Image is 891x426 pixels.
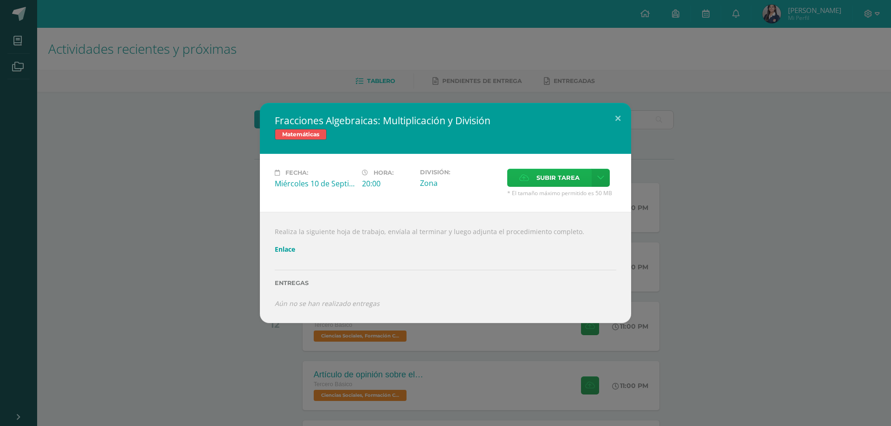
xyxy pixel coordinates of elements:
[605,103,631,134] button: Close (Esc)
[275,299,380,308] i: Aún no se han realizado entregas
[507,189,616,197] span: * El tamaño máximo permitido es 50 MB
[275,129,327,140] span: Matemáticas
[374,169,394,176] span: Hora:
[362,178,413,189] div: 20:00
[536,169,580,186] span: Subir tarea
[420,178,500,188] div: Zona
[275,245,295,254] a: Enlace
[275,178,355,189] div: Miércoles 10 de Septiembre
[260,212,631,323] div: Realiza la siguiente hoja de trabajo, envíala al terminar y luego adjunta el procedimiento completo.
[275,114,616,127] h2: Fracciones Algebraicas: Multiplicación y División
[275,280,616,286] label: Entregas
[420,169,500,176] label: División:
[285,169,308,176] span: Fecha:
